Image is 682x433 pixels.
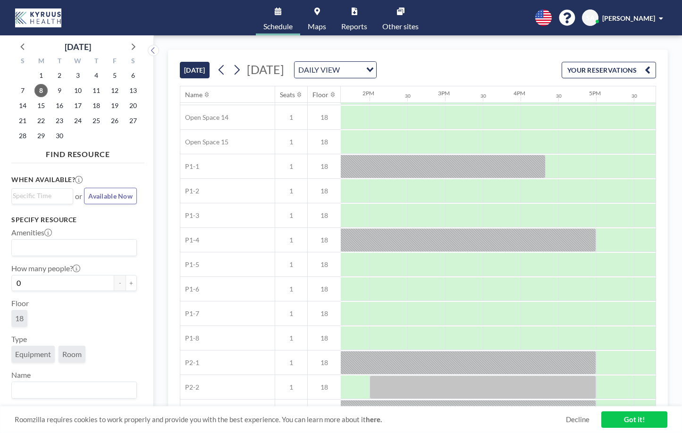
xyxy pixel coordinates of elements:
span: P1-1 [180,162,199,171]
span: [DATE] [247,62,284,76]
button: + [126,275,137,291]
div: T [87,56,105,68]
span: 1 [275,383,307,391]
span: 18 [308,260,341,269]
div: 5PM [589,90,601,97]
span: P2-2 [180,383,199,391]
span: Thursday, September 18, 2025 [90,99,103,112]
div: M [32,56,51,68]
input: Search for option [343,64,361,76]
span: P2-1 [180,358,199,367]
div: 30 [556,93,562,99]
span: Monday, September 29, 2025 [34,129,48,142]
label: Name [11,370,31,380]
span: 18 [308,285,341,293]
div: W [69,56,87,68]
span: Wednesday, September 10, 2025 [71,84,84,97]
div: 2PM [362,90,374,97]
div: 30 [405,93,411,99]
span: Friday, September 5, 2025 [108,69,121,82]
span: 18 [15,314,24,323]
span: 18 [308,211,341,220]
span: Roomzilla requires cookies to work properly and provide you with the best experience. You can lea... [15,415,566,424]
span: 1 [275,138,307,146]
span: Tuesday, September 9, 2025 [53,84,66,97]
span: Tuesday, September 30, 2025 [53,129,66,142]
span: Monday, September 8, 2025 [34,84,48,97]
span: 18 [308,358,341,367]
div: 30 [480,93,486,99]
span: Saturday, September 20, 2025 [126,99,140,112]
span: Monday, September 1, 2025 [34,69,48,82]
div: S [14,56,32,68]
span: Room [62,350,82,359]
div: 30 [631,93,637,99]
span: Thursday, September 4, 2025 [90,69,103,82]
h4: FIND RESOURCE [11,146,144,159]
div: T [51,56,69,68]
span: Sunday, September 7, 2025 [16,84,29,97]
span: 18 [308,162,341,171]
a: here. [366,415,382,424]
span: 1 [275,285,307,293]
a: Decline [566,415,589,424]
span: P1-5 [180,260,199,269]
span: Wednesday, September 24, 2025 [71,114,84,127]
span: 1 [275,187,307,195]
span: Open Space 15 [180,138,228,146]
div: Search for option [12,240,136,256]
span: 1 [275,358,307,367]
label: Type [11,334,27,344]
input: Search for option [13,191,67,201]
span: 18 [308,187,341,195]
span: 18 [308,334,341,342]
span: Friday, September 12, 2025 [108,84,121,97]
a: Got it! [601,411,667,428]
span: [PERSON_NAME] [602,14,655,22]
div: Search for option [12,189,73,203]
div: Name [185,91,202,99]
div: F [105,56,124,68]
span: 18 [308,309,341,318]
div: S [124,56,142,68]
span: 1 [275,260,307,269]
div: Search for option [12,382,136,398]
div: Floor [312,91,328,99]
span: DAILY VIEW [296,64,342,76]
span: 1 [275,162,307,171]
span: Maps [308,23,326,30]
label: Amenities [11,228,52,237]
button: YOUR RESERVATIONS [562,62,656,78]
span: P1-8 [180,334,199,342]
label: Floor [11,299,29,308]
button: Available Now [84,188,137,204]
span: Monday, September 22, 2025 [34,114,48,127]
div: Search for option [295,62,376,78]
div: 4PM [514,90,525,97]
span: 18 [308,138,341,146]
span: Saturday, September 6, 2025 [126,69,140,82]
button: - [114,275,126,291]
span: Saturday, September 13, 2025 [126,84,140,97]
span: Thursday, September 25, 2025 [90,114,103,127]
span: 18 [308,236,341,244]
span: P1-7 [180,309,199,318]
span: Sunday, September 21, 2025 [16,114,29,127]
span: Tuesday, September 16, 2025 [53,99,66,112]
div: 3PM [438,90,450,97]
span: Other sites [382,23,419,30]
div: Seats [280,91,295,99]
div: [DATE] [65,40,91,53]
span: SA [586,14,595,22]
span: or [75,192,82,201]
label: How many people? [11,264,80,273]
span: Schedule [263,23,293,30]
span: 1 [275,309,307,318]
span: 1 [275,211,307,220]
button: [DATE] [180,62,210,78]
span: 1 [275,113,307,122]
span: Available Now [88,192,133,200]
span: 18 [308,113,341,122]
span: Open Space 14 [180,113,228,122]
input: Search for option [13,384,131,396]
